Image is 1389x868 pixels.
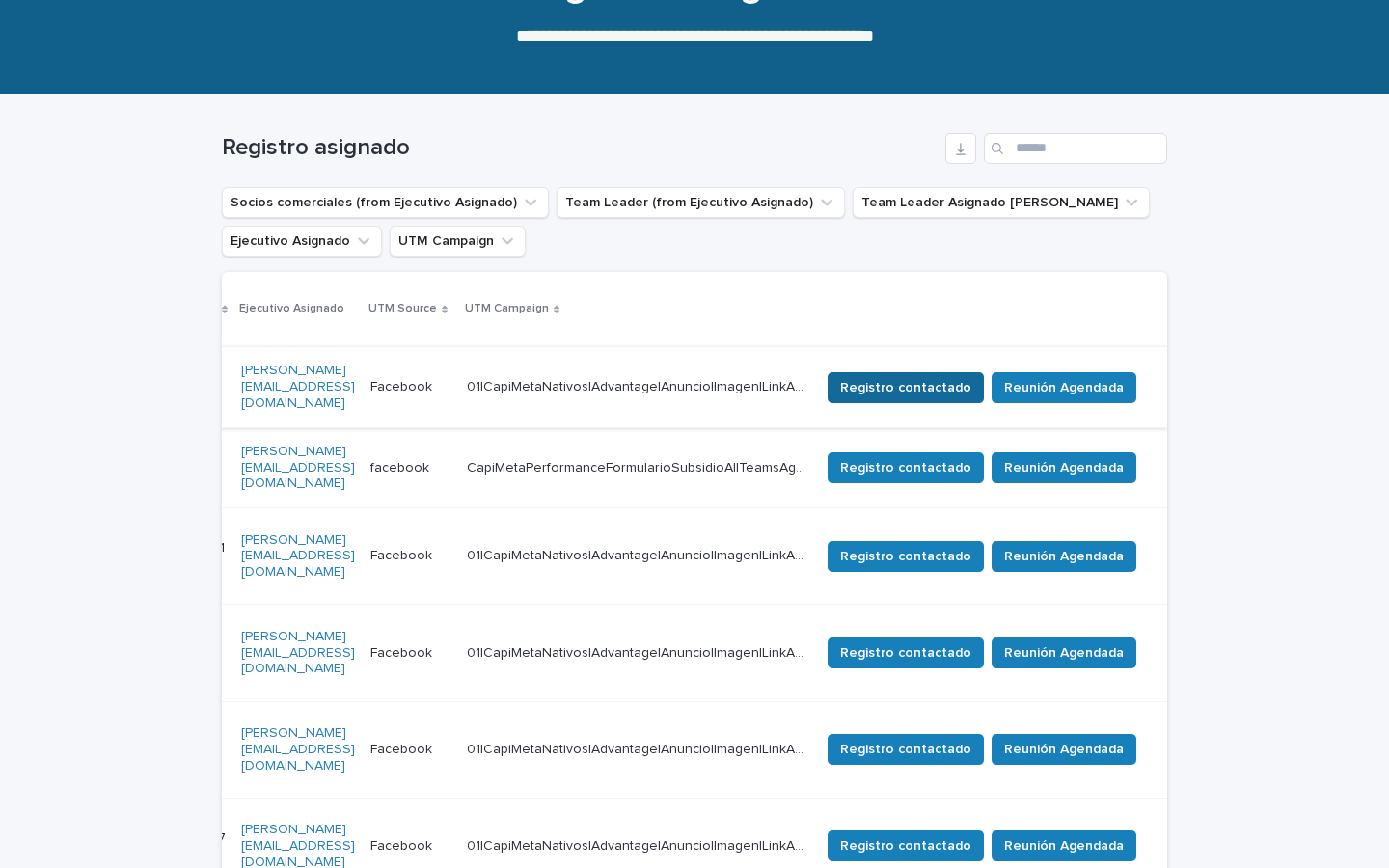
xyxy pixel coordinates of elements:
a: [PERSON_NAME][EMAIL_ADDRESS][DOMAIN_NAME] [241,444,355,492]
span: Registro contactado [840,643,971,663]
button: Reunión Agendada [992,734,1136,765]
p: 01|CapiMetaNativos|Advantage|Anuncio|Imagen|LinkAd|AON|Mayo|2025|TeamCapi|SinPie [467,641,808,662]
button: Team Leader (from Ejecutivo Asignado) [557,187,845,218]
button: Reunión Agendada [992,452,1136,483]
p: facebook [370,456,433,476]
a: [PERSON_NAME][EMAIL_ADDRESS][DOMAIN_NAME] [241,725,355,773]
p: CapiMetaPerformanceFormularioSubsidioAllTeamsAgendaCalendly2025_08 [467,456,808,476]
h1: Registro asignado [222,134,938,162]
span: Registro contactado [840,836,971,855]
p: Facebook [370,641,436,662]
p: Facebook [370,544,436,564]
button: Registro contactado [828,541,984,572]
button: Reunión Agendada [992,541,1136,572]
p: Facebook [370,375,436,395]
a: [PERSON_NAME][EMAIL_ADDRESS][DOMAIN_NAME] [241,363,355,411]
p: 01|CapiMetaNativos|Advantage|Anuncio|Imagen|LinkAd|AON|Mayo|2025|TeamCapi|SinPie [467,834,808,854]
button: Reunión Agendada [992,372,1136,403]
button: Registro contactado [828,637,984,668]
p: Ejecutivo Asignado [239,298,344,319]
span: Registro contactado [840,458,971,477]
span: Reunión Agendada [1004,458,1124,477]
button: Team Leader Asignado LLamados [853,187,1150,218]
a: [PERSON_NAME][EMAIL_ADDRESS][DOMAIN_NAME] [241,629,355,677]
p: 01|CapiMetaNativos|Advantage|Anuncio|Imagen|LinkAd|AON|Mayo|2025|TeamCapi|SinPie [467,544,808,564]
a: [PERSON_NAME][EMAIL_ADDRESS][DOMAIN_NAME] [241,532,355,581]
button: Reunión Agendada [992,637,1136,668]
span: Reunión Agendada [1004,547,1124,566]
span: Reunión Agendada [1004,740,1124,759]
span: Reunión Agendada [1004,836,1124,855]
span: Reunión Agendada [1004,378,1124,397]
p: Facebook [370,834,436,854]
span: Registro contactado [840,378,971,397]
button: UTM Campaign [390,226,526,257]
p: Facebook [370,738,436,758]
button: Socios comerciales (from Ejecutivo Asignado) [222,187,549,218]
input: Search [984,133,1167,164]
button: Registro contactado [828,734,984,765]
span: Registro contactado [840,740,971,759]
button: Registro contactado [828,830,984,861]
p: 01|CapiMetaNativos|Advantage|Anuncio|Imagen|LinkAd|AON|Mayo|2025|TeamCapi|SinPie [467,738,808,758]
span: Registro contactado [840,547,971,566]
p: UTM Campaign [465,298,549,319]
button: Ejecutivo Asignado [222,226,382,257]
span: Reunión Agendada [1004,643,1124,663]
button: Registro contactado [828,372,984,403]
p: 01|CapiMetaNativos|Advantage|Anuncio|Imagen|LinkAd|AON|Mayo|2025|TeamCapi|SinPie [467,375,808,395]
p: UTM Source [368,298,437,319]
button: Reunión Agendada [992,830,1136,861]
button: Registro contactado [828,452,984,483]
